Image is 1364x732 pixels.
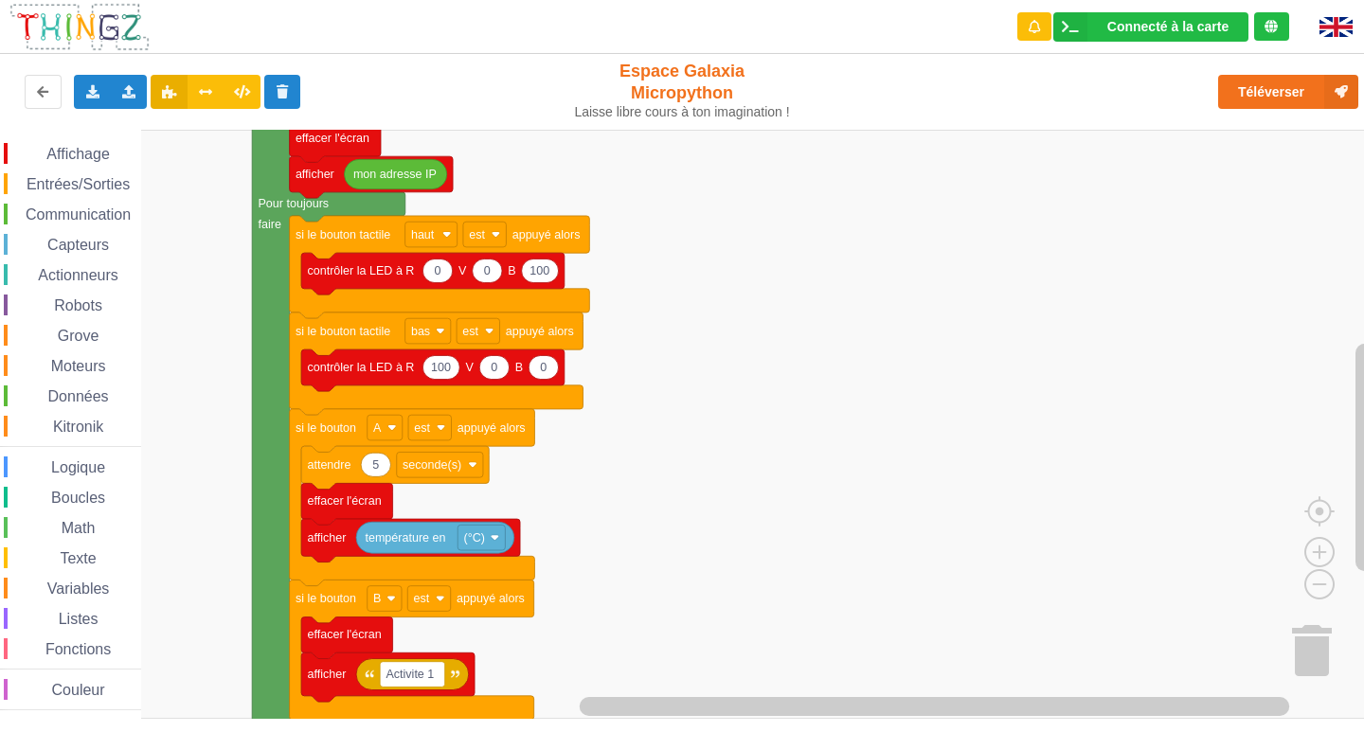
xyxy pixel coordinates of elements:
[434,264,440,277] text: 0
[1254,12,1289,41] div: Tu es connecté au serveur de création de Thingz
[51,297,105,313] span: Robots
[1107,20,1229,33] div: Connecté à la carte
[414,421,430,435] text: est
[372,458,379,472] text: 5
[506,325,574,338] text: appuyé alors
[458,421,526,435] text: appuyé alors
[508,264,515,277] text: B
[296,325,390,338] text: si le bouton tactile
[45,237,112,253] span: Capteurs
[48,459,108,475] span: Logique
[464,531,485,545] text: (°C)
[56,611,101,627] span: Listes
[55,328,102,344] span: Grove
[296,421,356,435] text: si le bouton
[57,550,99,566] span: Texte
[365,531,445,545] text: température en
[431,361,451,374] text: 100
[48,358,109,374] span: Moteurs
[457,592,525,605] text: appuyé alors
[484,264,491,277] text: 0
[515,361,523,374] text: B
[307,361,414,374] text: contrôler la LED à R
[386,668,434,681] text: Activite 1
[296,228,390,241] text: si le bouton tactile
[307,458,350,472] text: attendre
[258,218,280,231] text: faire
[50,419,106,435] span: Kitronik
[529,264,549,277] text: 100
[307,628,381,641] text: effacer l'écran
[48,490,108,506] span: Boucles
[49,682,108,698] span: Couleur
[23,206,134,223] span: Communication
[403,458,461,472] text: seconde(s)
[462,325,478,338] text: est
[411,228,435,241] text: haut
[491,361,497,374] text: 0
[512,228,581,241] text: appuyé alors
[296,168,334,181] text: afficher
[44,146,112,162] span: Affichage
[45,388,112,404] span: Données
[258,197,329,210] text: Pour toujours
[466,361,475,374] text: V
[45,580,113,597] span: Variables
[24,176,133,192] span: Entrées/Sorties
[43,641,114,657] span: Fonctions
[373,592,381,605] text: B
[35,267,121,283] span: Actionneurs
[469,228,485,241] text: est
[307,531,346,545] text: afficher
[307,668,346,681] text: afficher
[353,168,437,181] text: mon adresse IP
[566,61,799,120] div: Espace Galaxia Micropython
[540,361,547,374] text: 0
[1218,75,1358,109] button: Téléverser
[414,592,430,605] text: est
[566,104,799,120] div: Laisse libre cours à ton imagination !
[59,520,99,536] span: Math
[296,592,356,605] text: si le bouton
[9,2,151,52] img: thingz_logo.png
[411,325,430,338] text: bas
[458,264,467,277] text: V
[373,421,382,435] text: A
[1319,17,1353,37] img: gb.png
[307,494,381,508] text: effacer l'écran
[1053,12,1248,42] div: Ta base fonctionne bien !
[296,132,369,145] text: effacer l'écran
[307,264,414,277] text: contrôler la LED à R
